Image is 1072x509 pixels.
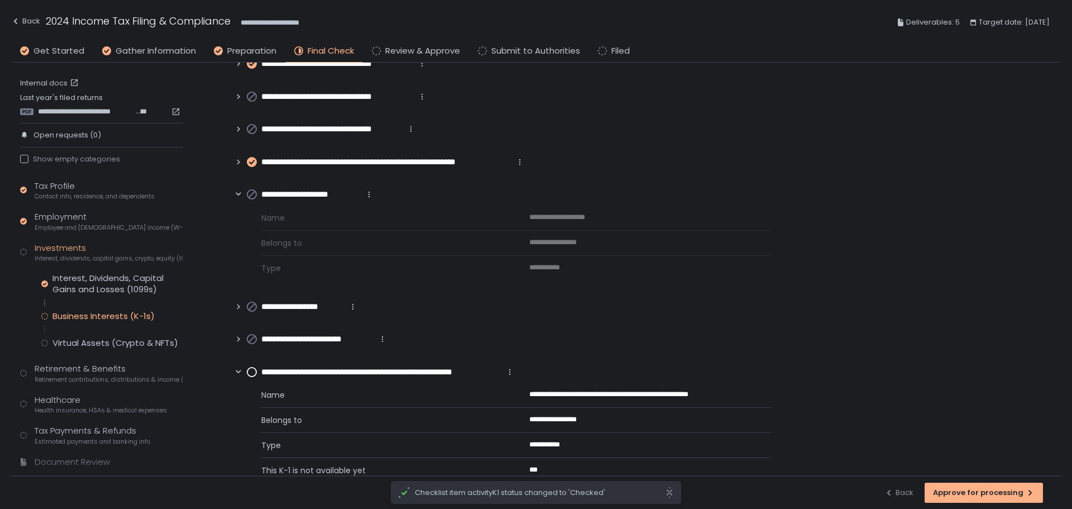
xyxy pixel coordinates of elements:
[46,13,231,28] h1: 2024 Income Tax Filing & Compliance
[20,78,81,88] a: Internal docs
[52,273,183,295] div: Interest, Dividends, Capital Gains and Losses (1099s)
[35,456,110,469] div: Document Review
[35,437,150,446] span: Estimated payments and banking info
[35,375,183,384] span: Retirement contributions, distributions & income (1099-R, 5498)
[261,465,502,476] span: This K-1 is not available yet
[35,363,183,384] div: Retirement & Benefits
[261,237,502,249] span: Belongs to
[884,488,913,498] div: Back
[35,211,183,232] div: Employment
[35,406,167,415] span: Health insurance, HSAs & medical expenses
[116,45,196,58] span: Gather Information
[35,192,155,201] span: Contact info, residence, and dependents
[52,311,155,322] div: Business Interests (K-1s)
[491,45,580,58] span: Submit to Authorities
[52,337,178,349] div: Virtual Assets (Crypto & NFTs)
[35,180,155,201] div: Tax Profile
[35,254,183,263] span: Interest, dividends, capital gains, crypto, equity (1099s, K-1s)
[35,394,167,415] div: Healthcare
[11,15,40,28] div: Back
[35,242,183,263] div: Investments
[33,45,84,58] span: Get Started
[308,45,354,58] span: Final Check
[884,483,913,503] button: Back
[385,45,460,58] span: Review & Approve
[415,488,665,498] span: Checklist item activityK1 status changed to 'Checked'
[261,440,502,451] span: Type
[227,45,276,58] span: Preparation
[261,212,502,223] span: Name
[35,223,183,232] span: Employee and [DEMOGRAPHIC_DATA] income (W-2s)
[20,93,183,116] div: Last year's filed returns
[261,389,502,401] span: Name
[33,130,101,140] span: Open requests (0)
[925,483,1043,503] button: Approve for processing
[906,16,960,29] span: Deliverables: 5
[665,487,674,498] svg: close
[611,45,630,58] span: Filed
[35,425,150,446] div: Tax Payments & Refunds
[261,415,502,426] span: Belongs to
[11,13,40,32] button: Back
[261,263,502,274] span: Type
[933,488,1035,498] div: Approve for processing
[979,16,1050,29] span: Target date: [DATE]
